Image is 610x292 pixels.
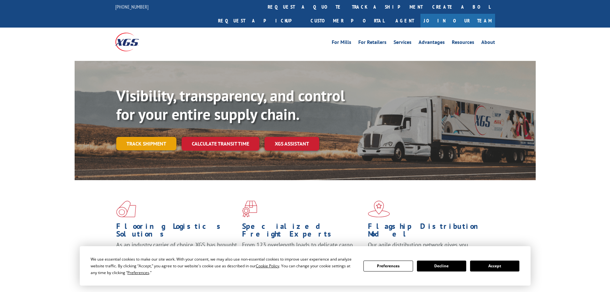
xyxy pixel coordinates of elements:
[389,14,420,28] a: Agent
[368,201,390,217] img: xgs-icon-flagship-distribution-model-red
[80,246,531,286] div: Cookie Consent Prompt
[368,222,489,241] h1: Flagship Distribution Model
[115,4,149,10] a: [PHONE_NUMBER]
[470,261,519,271] button: Accept
[213,14,306,28] a: Request a pickup
[358,40,386,47] a: For Retailers
[116,86,345,124] b: Visibility, transparency, and control for your entire supply chain.
[242,201,257,217] img: xgs-icon-focused-on-flooring-red
[127,270,149,275] span: Preferences
[420,14,495,28] a: Join Our Team
[182,137,259,151] a: Calculate transit time
[91,256,356,276] div: We use essential cookies to make our site work. With your consent, we may also use non-essential ...
[394,40,411,47] a: Services
[332,40,351,47] a: For Mills
[242,241,363,270] p: From 123 overlength loads to delicate cargo, our experienced staff knows the best way to move you...
[481,40,495,47] a: About
[116,201,136,217] img: xgs-icon-total-supply-chain-intelligence-red
[116,241,237,264] span: As an industry carrier of choice, XGS has brought innovation and dedication to flooring logistics...
[452,40,474,47] a: Resources
[242,222,363,241] h1: Specialized Freight Experts
[306,14,389,28] a: Customer Portal
[363,261,413,271] button: Preferences
[264,137,319,151] a: XGS ASSISTANT
[116,222,237,241] h1: Flooring Logistics Solutions
[417,261,466,271] button: Decline
[419,40,445,47] a: Advantages
[256,263,279,269] span: Cookie Policy
[368,241,486,256] span: Our agile distribution network gives you nationwide inventory management on demand.
[116,137,176,150] a: Track shipment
